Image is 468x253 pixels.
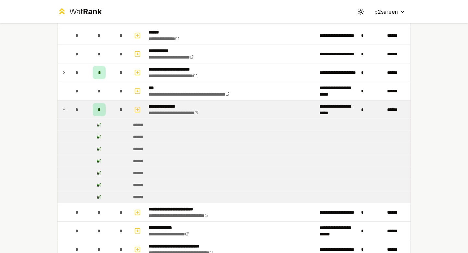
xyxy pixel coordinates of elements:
[97,134,101,140] div: # 1
[97,122,101,128] div: # 1
[97,146,101,152] div: # 1
[97,170,101,176] div: # 1
[97,194,101,200] div: # 1
[97,158,101,164] div: # 1
[57,7,102,17] a: WatRank
[83,7,102,16] span: Rank
[374,8,398,16] span: p2sareen
[97,182,101,188] div: # 1
[69,7,102,17] div: Wat
[369,6,411,18] button: p2sareen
